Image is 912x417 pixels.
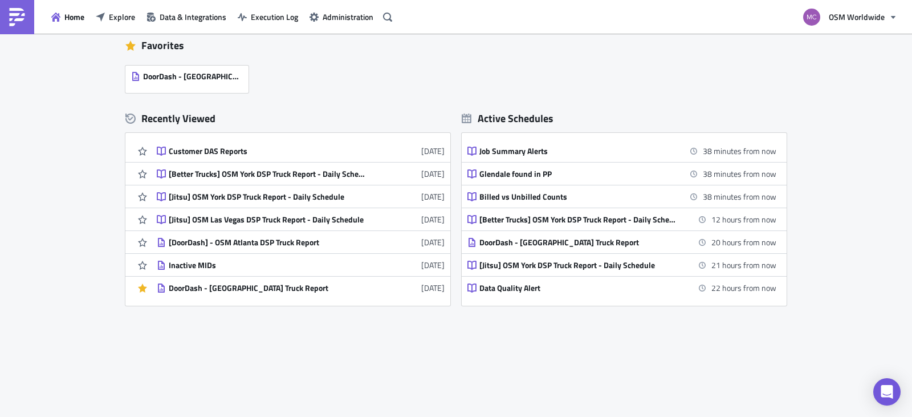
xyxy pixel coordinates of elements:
time: 2025-10-09 06:00 [711,236,776,248]
button: Administration [304,8,379,26]
a: DoorDash - [GEOGRAPHIC_DATA] Truck Report[DATE] [157,277,445,299]
div: Data Quality Alert [479,283,679,293]
a: DoorDash - [GEOGRAPHIC_DATA] Truck Report [125,60,254,93]
a: [DoorDash] - OSM Atlanta DSP Truck Report[DATE] [157,231,445,253]
div: Inactive MIDs [169,260,368,270]
div: [Jitsu] OSM York DSP Truck Report - Daily Schedule [479,260,679,270]
a: Job Summary Alerts38 minutes from now [467,140,776,162]
div: Job Summary Alerts [479,146,679,156]
time: 2025-10-08 11:00 [703,168,776,180]
time: 2025-10-08 22:05 [711,213,776,225]
a: [Better Trucks] OSM York DSP Truck Report - Daily Schedule[DATE] [157,163,445,185]
a: Glendale found in PP38 minutes from now [467,163,776,185]
div: [Better Trucks] OSM York DSP Truck Report - Daily Schedule [169,169,368,179]
div: Active Schedules [462,112,553,125]
div: DoorDash - [GEOGRAPHIC_DATA] Truck Report [479,237,679,248]
time: 2025-10-01T03:50:17Z [421,145,445,157]
time: 2025-09-30T14:22:03Z [421,168,445,180]
button: Data & Integrations [141,8,232,26]
a: [Better Trucks] OSM York DSP Truck Report - Daily Schedule12 hours from now [467,208,776,230]
span: Administration [323,11,373,23]
a: Customer DAS Reports[DATE] [157,140,445,162]
div: DoorDash - [GEOGRAPHIC_DATA] Truck Report [169,283,368,293]
time: 2025-09-30T14:01:10Z [421,213,445,225]
time: 2025-09-30T13:59:45Z [421,236,445,248]
div: Favorites [125,37,787,54]
a: DoorDash - [GEOGRAPHIC_DATA] Truck Report20 hours from now [467,231,776,253]
time: 2025-09-24T14:51:33Z [421,282,445,294]
div: [Jitsu] OSM York DSP Truck Report - Daily Schedule [169,192,368,202]
time: 2025-09-24T14:55:03Z [421,259,445,271]
div: Customer DAS Reports [169,146,368,156]
span: DoorDash - [GEOGRAPHIC_DATA] Truck Report [143,71,242,82]
time: 2025-09-30T14:01:48Z [421,191,445,203]
a: [Jitsu] OSM York DSP Truck Report - Daily Schedule21 hours from now [467,254,776,276]
div: Billed vs Unbilled Counts [479,192,679,202]
span: Explore [109,11,135,23]
time: 2025-10-08 11:00 [703,145,776,157]
span: Execution Log [251,11,298,23]
div: Glendale found in PP [479,169,679,179]
a: [Jitsu] OSM Las Vegas DSP Truck Report - Daily Schedule[DATE] [157,208,445,230]
time: 2025-10-09 08:00 [711,282,776,294]
time: 2025-10-08 11:00 [703,191,776,203]
span: Data & Integrations [160,11,226,23]
span: OSM Worldwide [829,11,885,23]
span: Home [64,11,84,23]
a: Inactive MIDs[DATE] [157,254,445,276]
div: [Better Trucks] OSM York DSP Truck Report - Daily Schedule [479,214,679,225]
div: [DoorDash] - OSM Atlanta DSP Truck Report [169,237,368,248]
a: Billed vs Unbilled Counts38 minutes from now [467,185,776,208]
button: Execution Log [232,8,304,26]
button: Home [46,8,90,26]
div: Recently Viewed [125,110,450,127]
img: PushMetrics [8,8,26,26]
a: Data Quality Alert22 hours from now [467,277,776,299]
div: Open Intercom Messenger [873,378,901,406]
button: OSM Worldwide [796,5,903,30]
img: Avatar [802,7,821,27]
time: 2025-10-09 07:00 [711,259,776,271]
div: [Jitsu] OSM Las Vegas DSP Truck Report - Daily Schedule [169,214,368,225]
a: [Jitsu] OSM York DSP Truck Report - Daily Schedule[DATE] [157,185,445,208]
button: Explore [90,8,141,26]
